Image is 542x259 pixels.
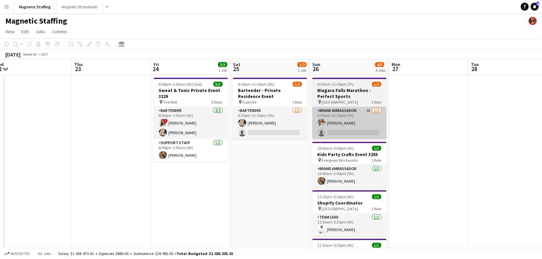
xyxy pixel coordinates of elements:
[312,151,387,157] h3: Kids Party Crafts Event 3255
[211,100,223,105] span: 2 Roles
[37,251,52,256] span: All jobs
[153,65,159,73] span: 24
[3,250,31,257] button: Budgeted
[372,100,381,105] span: 1 Role
[5,16,67,26] h1: Magnetic Staffing
[372,158,381,163] span: 1 Role
[218,62,227,67] span: 3/3
[312,200,387,206] h3: Shopify Coordinator
[52,29,67,35] span: Comms
[312,78,387,139] app-job-card: 5:30am-12:30pm (7h)1/2Niagara Falls Marathon - Perfect Sports [GEOGRAPHIC_DATA]1 RoleBrand Ambass...
[392,61,400,67] span: Mon
[11,251,30,256] span: Budgeted
[312,61,320,67] span: Sun
[292,100,302,105] span: 1 Role
[164,119,168,123] span: !
[233,78,307,139] app-job-card: 6:30pm-11:30pm (5h)1/2Bartender - Private Residence Event Oakville1 RoleBartender1/26:30pm-11:30p...
[218,68,227,73] div: 1 Job
[154,139,228,162] app-card-role: Support Staff1/18:00pm-1:00am (5h)[PERSON_NAME]
[318,146,354,151] span: 10:00am-3:00pm (5h)
[318,243,354,248] span: 11:30am-5:30pm (6h)
[154,87,228,99] h3: Sweat & Tonic Private Event 3229
[238,82,274,87] span: 6:30pm-11:30pm (5h)
[297,62,307,67] span: 1/2
[298,68,306,73] div: 1 Job
[233,61,240,67] span: Sat
[5,51,21,58] div: [DATE]
[154,107,228,139] app-card-role: Bartender2/28:00pm-1:00am (5h)![PERSON_NAME][PERSON_NAME]
[73,65,83,73] span: 23
[312,214,387,236] app-card-role: Team Lead1/111:30am-5:30pm (6h)[PERSON_NAME]
[243,100,257,105] span: Oakville
[22,52,39,57] span: Week 43
[159,82,202,87] span: 8:00pm-1:00am (5h) (Sat)
[19,27,32,36] a: Edit
[213,82,223,87] span: 3/3
[312,190,387,236] app-job-card: 11:30am-5:30pm (6h)1/1Shopify Coordinator [GEOGRAPHIC_DATA]1 RoleTeam Lead1/111:30am-5:30pm (6h)[...
[41,52,48,57] div: EDT
[58,251,233,256] div: Salary $1 006 473.41 + Expenses $880.00 + Subsistence $28 982.00 =
[375,68,386,73] div: 4 Jobs
[322,100,358,105] span: [GEOGRAPHIC_DATA]
[36,29,45,35] span: Jobs
[232,65,240,73] span: 25
[372,194,381,199] span: 1/1
[49,27,70,36] a: Comms
[3,27,17,36] a: View
[312,142,387,188] app-job-card: 10:00am-3:00pm (5h)1/1Kids Party Crafts Event 3255 Evergreen Brickworks1 RoleBrand Ambassador1/11...
[531,3,539,11] a: 8
[163,100,178,105] span: The Well
[372,146,381,151] span: 1/1
[74,61,83,67] span: Thu
[293,82,302,87] span: 1/2
[233,87,307,99] h3: Bartender - Private Residence Event
[318,82,354,87] span: 5:30am-12:30pm (7h)
[322,158,358,163] span: Evergreen Brickworks
[375,62,384,67] span: 4/5
[154,61,159,67] span: Fri
[14,0,56,13] button: Magnetic Staffing
[177,251,233,256] span: Total Budgeted $1 036 335.41
[322,206,358,211] span: [GEOGRAPHIC_DATA]
[21,29,29,35] span: Edit
[5,29,15,35] span: View
[318,194,354,199] span: 11:30am-5:30pm (6h)
[470,65,479,73] span: 28
[372,206,381,211] span: 1 Role
[56,0,103,13] button: Magnetic Photobooth
[233,107,307,139] app-card-role: Bartender1/26:30pm-11:30pm (5h)[PERSON_NAME]
[312,107,387,139] app-card-role: Brand Ambassador4A1/25:30am-12:30pm (7h)[PERSON_NAME]
[372,243,381,248] span: 1/1
[312,87,387,99] h3: Niagara Falls Marathon - Perfect Sports
[471,61,479,67] span: Tue
[311,65,320,73] span: 26
[391,65,400,73] span: 27
[372,82,381,87] span: 1/2
[529,17,537,25] app-user-avatar: Bianca Fantauzzi
[312,165,387,188] app-card-role: Brand Ambassador1/110:00am-3:00pm (5h)[PERSON_NAME]
[33,27,48,36] a: Jobs
[536,2,539,6] span: 8
[154,78,228,162] app-job-card: 8:00pm-1:00am (5h) (Sat)3/3Sweat & Tonic Private Event 3229 The Well2 RolesBartender2/28:00pm-1:0...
